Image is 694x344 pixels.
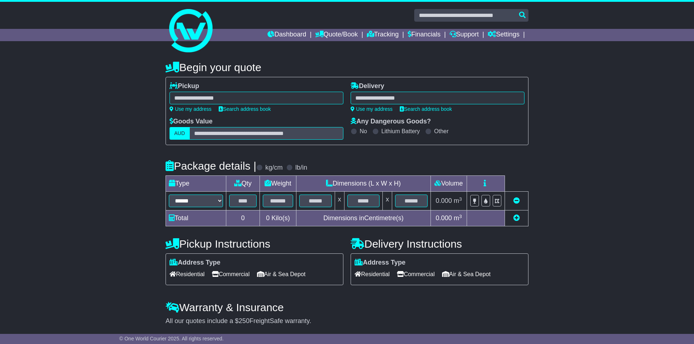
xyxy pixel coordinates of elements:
h4: Delivery Instructions [351,238,528,250]
sup: 3 [459,196,462,202]
sup: 3 [459,214,462,219]
span: Residential [355,269,390,280]
span: m [454,214,462,222]
td: Volume [430,176,467,192]
td: x [383,192,392,210]
label: AUD [170,127,190,140]
div: All our quotes include a $ FreightSafe warranty. [166,317,528,325]
a: Remove this item [513,197,520,204]
label: Other [434,128,449,135]
label: Lithium Battery [381,128,420,135]
a: Financials [408,29,441,41]
h4: Package details | [166,160,256,172]
span: Air & Sea Depot [257,269,306,280]
td: Weight [260,176,296,192]
td: Dimensions (L x W x H) [296,176,430,192]
label: Any Dangerous Goods? [351,118,431,126]
a: Use my address [351,106,393,112]
label: Address Type [170,259,220,267]
span: 0.000 [436,214,452,222]
label: Pickup [170,82,199,90]
td: Qty [226,176,260,192]
td: 0 [226,210,260,226]
span: Air & Sea Depot [442,269,491,280]
label: kg/cm [265,164,283,172]
a: Settings [488,29,519,41]
td: Total [166,210,226,226]
a: Tracking [367,29,399,41]
a: Search address book [219,106,271,112]
a: Quote/Book [315,29,358,41]
label: Goods Value [170,118,213,126]
label: Delivery [351,82,384,90]
a: Add new item [513,214,520,222]
span: Commercial [212,269,249,280]
span: Commercial [397,269,434,280]
h4: Warranty & Insurance [166,301,528,313]
label: No [360,128,367,135]
span: 0.000 [436,197,452,204]
td: x [335,192,344,210]
a: Support [450,29,479,41]
h4: Begin your quote [166,61,528,73]
label: Address Type [355,259,406,267]
span: © One World Courier 2025. All rights reserved. [119,336,224,341]
a: Use my address [170,106,211,112]
td: Dimensions in Centimetre(s) [296,210,430,226]
a: Search address book [400,106,452,112]
span: m [454,197,462,204]
a: Dashboard [267,29,306,41]
span: 250 [239,317,249,325]
label: lb/in [295,164,307,172]
td: Kilo(s) [260,210,296,226]
span: Residential [170,269,205,280]
td: Type [166,176,226,192]
h4: Pickup Instructions [166,238,343,250]
span: 0 [266,214,270,222]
